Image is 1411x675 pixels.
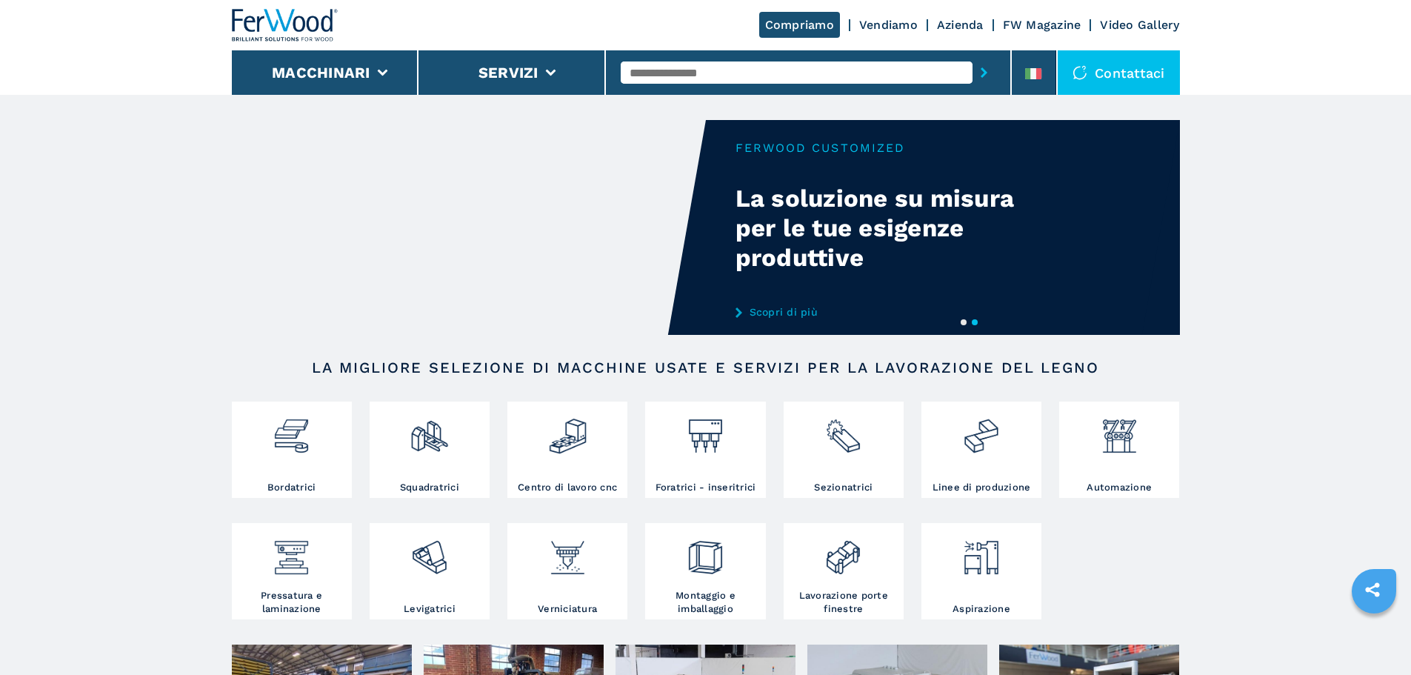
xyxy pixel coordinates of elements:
[232,120,706,335] video: Your browser does not support the video tag.
[232,402,352,498] a: Bordatrici
[232,9,338,41] img: Ferwood
[548,405,587,456] img: centro_di_lavoro_cnc_2.png
[784,402,904,498] a: Sezionatrici
[933,481,1031,494] h3: Linee di produzione
[1100,18,1179,32] a: Video Gallery
[961,319,967,325] button: 1
[538,602,597,616] h3: Verniciatura
[370,523,490,619] a: Levigatrici
[1354,571,1391,608] a: sharethis
[645,402,765,498] a: Foratrici - inseritrici
[972,319,978,325] button: 2
[759,12,840,38] a: Compriamo
[656,481,756,494] h3: Foratrici - inseritrici
[645,523,765,619] a: Montaggio e imballaggio
[784,523,904,619] a: Lavorazione porte finestre
[507,402,627,498] a: Centro di lavoro cnc
[272,64,370,82] button: Macchinari
[404,602,456,616] h3: Levigatrici
[921,402,1041,498] a: Linee di produzione
[410,405,449,456] img: squadratrici_2.png
[272,527,311,577] img: pressa-strettoia.png
[548,527,587,577] img: verniciatura_1.png
[921,523,1041,619] a: Aspirazione
[272,405,311,456] img: bordatrici_1.png
[787,589,900,616] h3: Lavorazione porte finestre
[1058,50,1180,95] div: Contattaci
[1073,65,1087,80] img: Contattaci
[953,602,1010,616] h3: Aspirazione
[410,527,449,577] img: levigatrici_2.png
[937,18,984,32] a: Azienda
[1003,18,1081,32] a: FW Magazine
[686,405,725,456] img: foratrici_inseritrici_2.png
[961,527,1001,577] img: aspirazione_1.png
[1348,608,1400,664] iframe: Chat
[267,481,316,494] h3: Bordatrici
[973,56,995,90] button: submit-button
[279,359,1133,376] h2: LA MIGLIORE SELEZIONE DI MACCHINE USATE E SERVIZI PER LA LAVORAZIONE DEL LEGNO
[478,64,538,82] button: Servizi
[649,589,761,616] h3: Montaggio e imballaggio
[859,18,918,32] a: Vendiamo
[814,481,873,494] h3: Sezionatrici
[370,402,490,498] a: Squadratrici
[507,523,627,619] a: Verniciatura
[232,523,352,619] a: Pressatura e laminazione
[686,527,725,577] img: montaggio_imballaggio_2.png
[1087,481,1152,494] h3: Automazione
[518,481,617,494] h3: Centro di lavoro cnc
[961,405,1001,456] img: linee_di_produzione_2.png
[1100,405,1139,456] img: automazione.png
[735,306,1026,318] a: Scopri di più
[824,405,863,456] img: sezionatrici_2.png
[824,527,863,577] img: lavorazione_porte_finestre_2.png
[236,589,348,616] h3: Pressatura e laminazione
[1059,402,1179,498] a: Automazione
[400,481,459,494] h3: Squadratrici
